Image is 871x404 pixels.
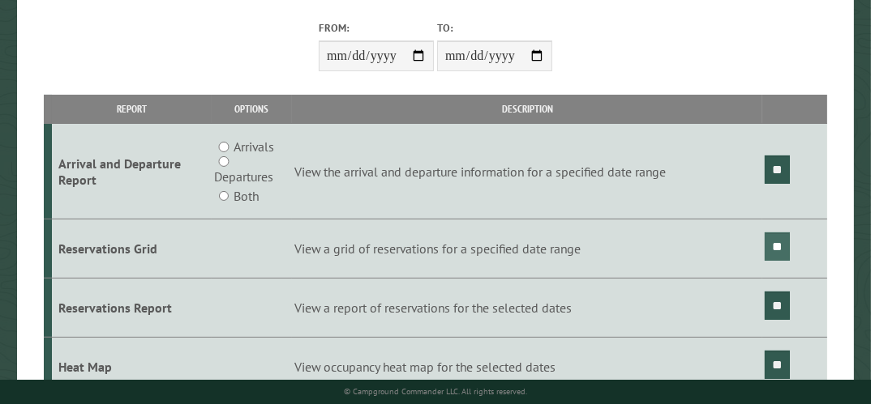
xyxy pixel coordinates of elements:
td: View a grid of reservations for a specified date range [292,219,762,279]
th: Report [52,95,212,123]
label: To: [437,20,552,36]
td: Arrival and Departure Report [52,124,212,219]
td: Reservations Report [52,278,212,337]
label: Departures [214,167,273,186]
td: Heat Map [52,337,212,396]
small: © Campground Commander LLC. All rights reserved. [344,386,527,397]
label: Arrivals [234,137,274,156]
th: Options [212,95,293,123]
label: From: [319,20,434,36]
td: View occupancy heat map for the selected dates [292,337,762,396]
th: Description [292,95,762,123]
td: View a report of reservations for the selected dates [292,278,762,337]
label: Both [234,186,259,206]
td: Reservations Grid [52,219,212,279]
td: View the arrival and departure information for a specified date range [292,124,762,219]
